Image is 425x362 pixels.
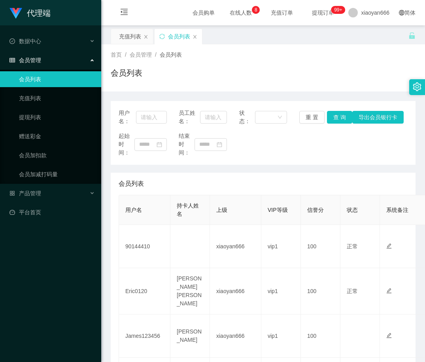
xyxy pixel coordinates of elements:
[301,225,340,268] td: 100
[119,109,136,126] span: 用户名：
[210,314,261,358] td: xiaoyan666
[347,288,358,294] span: 正常
[177,202,199,217] span: 持卡人姓名
[19,166,95,182] a: 会员加减打码量
[125,207,142,213] span: 用户名
[179,109,200,126] span: 员工姓名：
[119,179,144,189] span: 会员列表
[9,190,41,196] span: 产品管理
[9,38,15,44] i: 图标: check-circle-o
[301,314,340,358] td: 100
[210,268,261,314] td: xiaoyan666
[9,191,15,196] i: 图标: appstore-o
[327,111,352,124] button: 查 询
[155,51,157,58] span: /
[413,82,421,91] i: 图标: setting
[386,243,392,249] i: 图标: edit
[386,333,392,338] i: 图标: edit
[386,207,408,213] span: 系统备注
[19,147,95,163] a: 会员加扣款
[119,314,170,358] td: James123456
[261,268,301,314] td: vip1
[9,57,15,63] i: 图标: table
[331,6,345,14] sup: 1181
[267,10,297,15] span: 充值订单
[193,34,197,39] i: 图标: close
[307,207,324,213] span: 信誉分
[216,207,227,213] span: 上级
[179,132,195,157] span: 结束时间：
[210,225,261,268] td: xiaoyan666
[168,29,190,44] div: 会员列表
[157,142,162,147] i: 图标: calendar
[125,51,127,58] span: /
[252,6,260,14] sup: 8
[119,225,170,268] td: 90144410
[299,111,325,124] button: 重 置
[119,29,141,44] div: 充值列表
[19,90,95,106] a: 充值列表
[27,0,51,26] h1: 代理端
[19,128,95,144] a: 赠送彩金
[111,0,138,26] i: 图标: menu-fold
[159,34,165,39] i: 图标: sync
[19,71,95,87] a: 会员列表
[9,204,95,220] a: 图标: dashboard平台首页
[144,34,148,39] i: 图标: close
[408,32,416,39] i: 图标: unlock
[9,10,51,16] a: 代理端
[111,67,142,79] h1: 会员列表
[9,8,22,19] img: logo.9652507e.png
[268,207,288,213] span: VIP等级
[386,288,392,293] i: 图标: edit
[347,243,358,250] span: 正常
[217,142,222,147] i: 图标: calendar
[111,51,122,58] span: 首页
[19,109,95,125] a: 提现列表
[119,132,134,157] span: 起始时间：
[136,111,167,124] input: 请输入
[130,51,152,58] span: 会员管理
[119,268,170,314] td: Eric0120
[255,6,257,14] p: 8
[301,268,340,314] td: 100
[347,207,358,213] span: 状态
[278,115,282,120] i: 图标: down
[399,10,404,15] i: 图标: global
[261,314,301,358] td: vip1
[226,10,256,15] span: 在线人数
[170,268,210,314] td: [PERSON_NAME] [PERSON_NAME]
[352,111,404,124] button: 导出会员银行卡
[200,111,227,124] input: 请输入
[9,57,41,63] span: 会员管理
[170,314,210,358] td: [PERSON_NAME]
[239,109,255,126] span: 状态：
[160,51,182,58] span: 会员列表
[261,225,301,268] td: vip1
[308,10,338,15] span: 提现订单
[9,38,41,44] span: 数据中心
